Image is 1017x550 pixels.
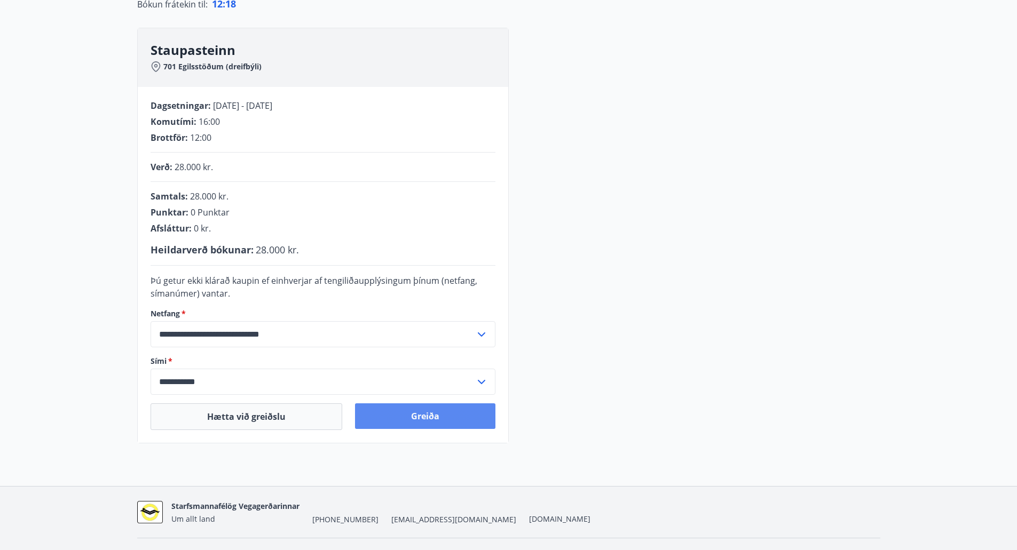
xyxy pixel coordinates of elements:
[191,206,230,218] span: 0 Punktar
[312,514,379,525] span: [PHONE_NUMBER]
[137,501,163,524] img: suBotUq1GBnnm8aIt3p4JrVVQbDVnVd9Xe71I8RX.jpg
[163,61,262,72] span: 701 Egilsstöðum (dreifbýli)
[151,132,188,144] span: Brottför :
[151,116,196,127] span: Komutími :
[151,222,192,234] span: Afsláttur :
[213,100,272,111] span: [DATE] - [DATE]
[171,501,299,511] span: Starfsmannafélög Vegagerðarinnar
[151,41,508,59] h3: Staupasteinn
[151,206,188,218] span: Punktar :
[151,161,172,173] span: Verð :
[151,403,342,430] button: Hætta við greiðslu
[256,243,299,256] span: 28.000 kr.
[171,514,215,524] span: Um allt land
[190,132,211,144] span: 12:00
[151,243,254,256] span: Heildarverð bókunar :
[151,308,495,319] label: Netfang
[151,100,211,111] span: Dagsetningar :
[151,356,495,366] label: Sími
[190,190,228,202] span: 28.000 kr.
[355,403,495,429] button: Greiða
[391,514,516,525] span: [EMAIL_ADDRESS][DOMAIN_NAME]
[175,161,213,173] span: 28.000 kr.
[151,190,188,202] span: Samtals :
[199,116,220,127] span: 16:00
[194,222,211,234] span: 0 kr.
[151,275,477,299] span: Þú getur ekki klárað kaupin ef einhverjar af tengiliðaupplýsingum þínum (netfang, símanúmer) vantar.
[529,514,590,524] a: [DOMAIN_NAME]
